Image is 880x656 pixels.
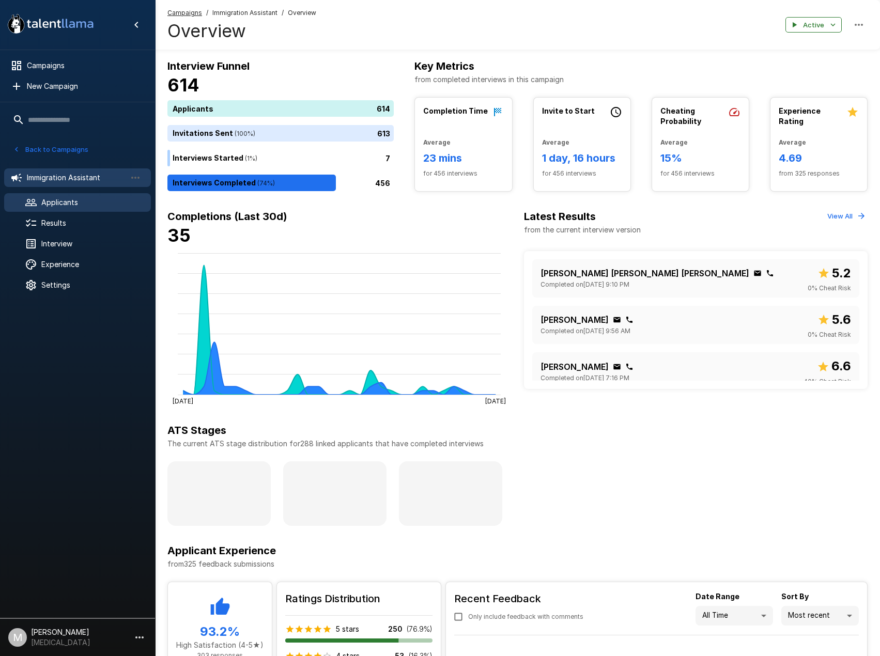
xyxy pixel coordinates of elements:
[625,316,634,324] div: Click to copy
[817,310,851,330] span: Overall score out of 10
[423,150,503,166] h6: 23 mins
[832,265,851,280] b: 5.2
[167,225,191,246] b: 35
[779,138,806,146] b: Average
[808,330,851,340] span: 0 % Cheat Risk
[282,8,284,18] span: /
[212,8,277,18] span: Immigration Assistant
[377,103,390,114] p: 614
[167,544,276,557] b: Applicant Experience
[779,150,859,166] h6: 4.69
[414,74,868,85] p: from completed interviews in this campaign
[524,210,596,223] b: Latest Results
[660,138,688,146] b: Average
[542,168,622,179] span: for 456 interviews
[541,361,609,373] p: [PERSON_NAME]
[423,106,488,115] b: Completion Time
[524,225,641,235] p: from the current interview version
[167,60,250,72] b: Interview Funnel
[407,624,433,634] p: ( 76.9 %)
[613,316,621,324] div: Click to copy
[167,210,287,223] b: Completions (Last 30d)
[388,624,403,634] p: 250
[779,106,821,126] b: Experience Rating
[541,326,630,336] span: Completed on [DATE] 9:56 AM
[660,106,701,126] b: Cheating Probability
[541,373,629,383] span: Completed on [DATE] 7:16 PM
[336,624,359,634] p: 5 stars
[817,263,851,283] span: Overall score out of 10
[541,279,629,290] span: Completed on [DATE] 9:10 PM
[781,592,809,601] b: Sort By
[625,363,634,371] div: Click to copy
[167,559,868,569] p: from 325 feedback submissions
[541,314,609,326] p: [PERSON_NAME]
[385,153,390,164] p: 7
[660,150,740,166] h6: 15%
[825,208,868,224] button: View All
[542,106,595,115] b: Invite to Start
[808,283,851,293] span: 0 % Cheat Risk
[542,138,569,146] b: Average
[454,590,592,607] h6: Recent Feedback
[613,363,621,371] div: Click to copy
[468,612,583,622] span: Only include feedback with comments
[541,267,749,279] p: [PERSON_NAME] [PERSON_NAME] [PERSON_NAME]
[285,590,433,607] h6: Ratings Distribution
[781,606,859,626] div: Most recent
[377,128,390,139] p: 613
[206,8,208,18] span: /
[288,8,316,18] span: Overview
[423,168,503,179] span: for 456 interviews
[485,397,506,404] tspan: [DATE]
[423,138,451,146] b: Average
[167,9,202,17] u: Campaigns
[375,178,390,189] p: 456
[660,168,740,179] span: for 456 interviews
[696,592,739,601] b: Date Range
[817,356,851,376] span: Overall score out of 10
[167,439,868,449] p: The current ATS stage distribution for 288 linked applicants that have completed interviews
[176,623,264,640] h5: 93.2 %
[167,424,226,436] b: ATS Stages
[785,17,842,33] button: Active
[176,640,264,650] p: High Satisfaction (4-5★)
[804,377,851,387] span: 40 % Cheat Risk
[167,20,316,42] h4: Overview
[779,168,859,179] span: from 325 responses
[831,358,851,373] b: 6.6
[414,60,474,72] b: Key Metrics
[696,606,773,626] div: All Time
[766,269,774,277] div: Click to copy
[753,269,762,277] div: Click to copy
[173,397,193,404] tspan: [DATE]
[832,312,851,327] b: 5.6
[542,150,622,166] h6: 1 day, 16 hours
[167,74,199,96] b: 614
